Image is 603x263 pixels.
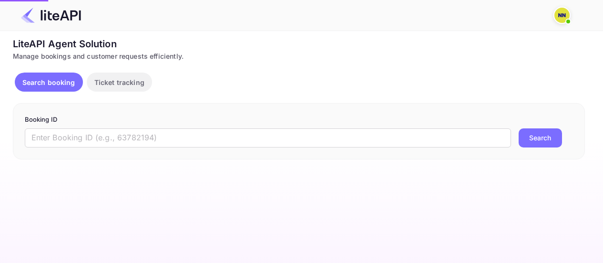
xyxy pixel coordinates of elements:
[13,37,585,51] div: LiteAPI Agent Solution
[25,128,511,147] input: Enter Booking ID (e.g., 63782194)
[13,51,585,61] div: Manage bookings and customer requests efficiently.
[22,77,75,87] p: Search booking
[94,77,144,87] p: Ticket tracking
[519,128,562,147] button: Search
[554,8,570,23] img: N/A N/A
[25,115,573,125] p: Booking ID
[21,8,81,23] img: LiteAPI Logo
